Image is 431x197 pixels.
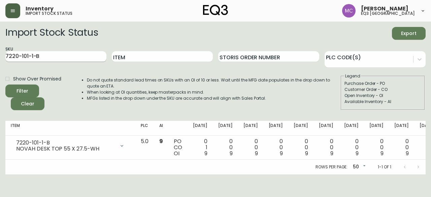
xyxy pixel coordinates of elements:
p: 1-1 of 1 [378,164,391,170]
button: Export [392,27,426,40]
img: 6dbdb61c5655a9a555815750a11666cc [342,4,356,18]
div: 50 [350,162,367,173]
span: 9 [159,137,163,145]
h5: import stock status [26,11,72,15]
div: NOVAH DESK TOP 55 X 27.5-WH [16,146,115,152]
th: [DATE] [389,121,414,136]
div: 7220-101-1-BNOVAH DESK TOP 55 X 27.5-WH [11,138,130,153]
span: 9 [356,150,359,157]
button: Filter [5,85,39,97]
li: When looking at OI quantities, keep masterpacks in mind. [87,89,340,95]
span: 9 [255,150,258,157]
span: OI [174,150,179,157]
img: logo [203,5,228,15]
th: [DATE] [364,121,389,136]
span: 9 [204,150,207,157]
span: 9 [305,150,308,157]
th: [DATE] [263,121,289,136]
div: Purchase Order - PO [344,80,421,87]
span: 9 [280,150,283,157]
td: 5.0 [135,136,154,160]
div: 0 0 [319,138,333,157]
div: Open Inventory - OI [344,93,421,99]
span: Inventory [26,6,54,11]
span: [PERSON_NAME] [361,6,408,11]
th: Item [5,121,135,136]
span: Export [397,29,420,38]
p: Rows per page: [316,164,347,170]
th: [DATE] [238,121,263,136]
th: [DATE] [288,121,313,136]
th: [DATE] [313,121,339,136]
span: 9 [380,150,384,157]
div: 7220-101-1-B [16,140,115,146]
span: 9 [406,150,409,157]
h2: Import Stock Status [5,27,98,40]
th: AI [154,121,168,136]
div: Available Inventory - AI [344,99,421,105]
li: Do not quote standard lead times on SKUs with an OI of 10 or less. Wait until the MFG date popula... [87,77,340,89]
div: 0 0 [218,138,233,157]
div: 0 0 [269,138,283,157]
li: MFGs listed in the drop down under the SKU are accurate and will align with Sales Portal. [87,95,340,101]
span: Show Over Promised [13,75,61,83]
div: 0 0 [294,138,308,157]
div: PO CO [174,138,182,157]
div: 0 0 [344,138,359,157]
th: [DATE] [213,121,238,136]
span: Clear [16,100,39,108]
th: [DATE] [188,121,213,136]
legend: Legend [344,73,361,79]
div: 0 0 [369,138,384,157]
div: 0 0 [394,138,409,157]
div: 0 0 [243,138,258,157]
span: 9 [330,150,333,157]
th: PLC [135,121,154,136]
div: 0 1 [193,138,207,157]
div: Customer Order - CO [344,87,421,93]
h5: eq3 [GEOGRAPHIC_DATA] [361,11,415,15]
span: 9 [230,150,233,157]
button: Clear [11,97,44,110]
th: [DATE] [339,121,364,136]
